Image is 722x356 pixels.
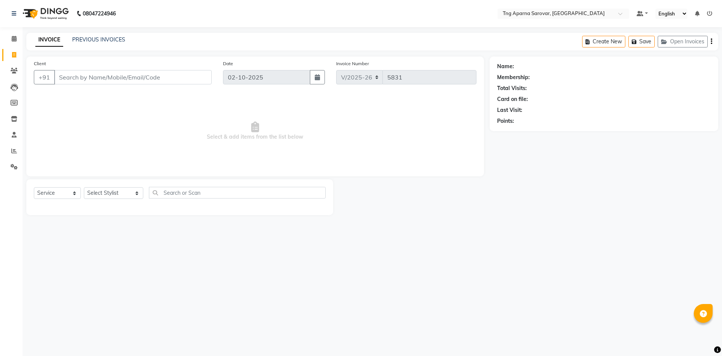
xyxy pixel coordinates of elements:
div: Name: [497,63,514,70]
span: Select & add items from the list below [34,93,476,169]
label: Invoice Number [336,60,369,67]
div: Points: [497,117,514,125]
div: Last Visit: [497,106,522,114]
a: PREVIOUS INVOICES [72,36,125,43]
label: Client [34,60,46,67]
input: Search or Scan [149,187,326,199]
button: Open Invoices [658,36,708,47]
div: Membership: [497,73,530,81]
img: logo [19,3,71,24]
div: Card on file: [497,95,528,103]
a: INVOICE [35,33,63,47]
button: Create New [582,36,625,47]
button: +91 [34,70,55,84]
button: Save [628,36,655,47]
div: Total Visits: [497,84,527,92]
input: Search by Name/Mobile/Email/Code [54,70,212,84]
b: 08047224946 [83,3,116,24]
label: Date [223,60,233,67]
